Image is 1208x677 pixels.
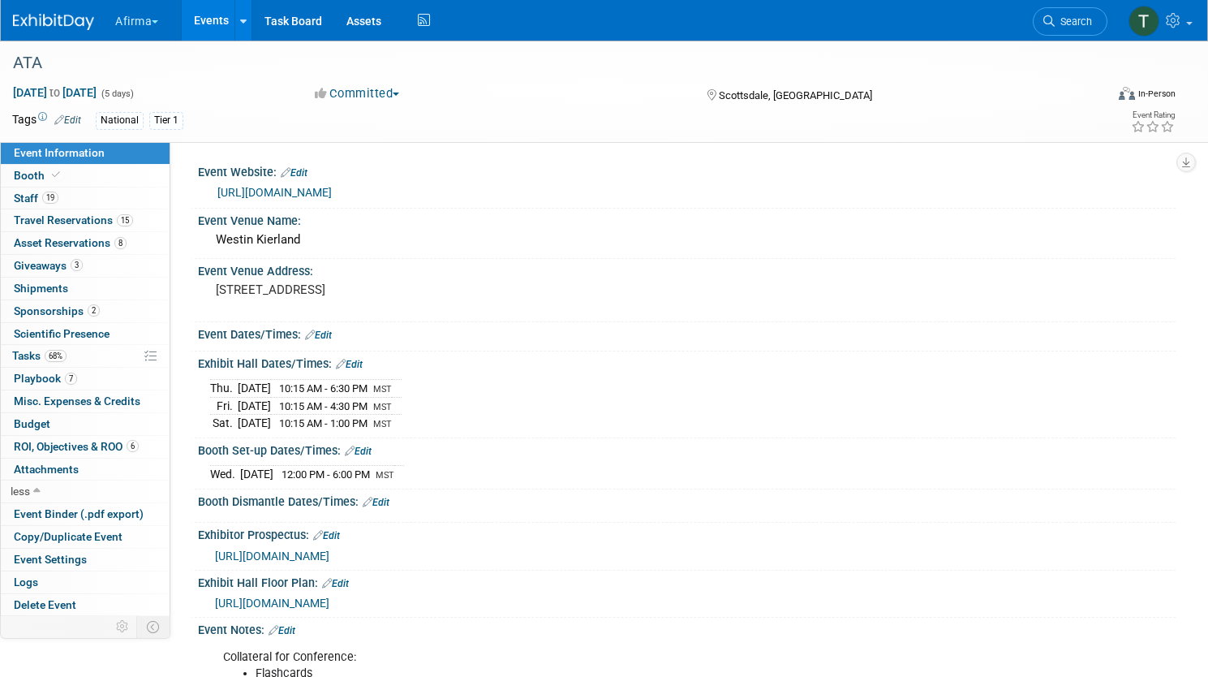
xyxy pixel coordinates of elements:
div: National [96,112,144,129]
span: MST [373,384,392,395]
a: Edit [322,578,349,589]
a: Sponsorships2 [1,300,170,322]
td: [DATE] [238,397,271,415]
span: Giveaways [14,259,83,272]
div: In-Person [1137,88,1176,100]
div: Event Website: [198,160,1176,181]
a: [URL][DOMAIN_NAME] [217,186,332,199]
td: Fri. [210,397,238,415]
span: (5 days) [100,88,134,99]
a: Booth [1,165,170,187]
a: [URL][DOMAIN_NAME] [215,597,329,610]
td: [DATE] [238,379,271,397]
span: Logs [14,576,38,589]
i: Booth reservation complete [52,170,60,179]
span: Event Settings [14,553,87,566]
div: Event Dates/Times: [198,322,1176,343]
td: Sat. [210,415,238,432]
span: Budget [14,417,50,430]
button: Committed [309,85,406,102]
span: Shipments [14,282,68,295]
span: Scottsdale, [GEOGRAPHIC_DATA] [719,89,872,101]
div: ATA [7,49,1077,78]
td: Thu. [210,379,238,397]
span: [DATE] [DATE] [12,85,97,100]
span: 3 [71,259,83,271]
span: [URL][DOMAIN_NAME] [215,550,329,563]
span: Staff [14,192,58,205]
span: 15 [117,214,133,226]
td: Personalize Event Tab Strip [109,616,137,637]
a: Copy/Duplicate Event [1,526,170,548]
span: MST [376,470,394,481]
div: Exhibit Hall Dates/Times: [198,351,1176,373]
span: Event Binder (.pdf export) [14,507,144,520]
a: Event Binder (.pdf export) [1,503,170,525]
a: Giveaways3 [1,255,170,277]
span: Scientific Presence [14,327,110,340]
span: Travel Reservations [14,213,133,226]
a: Edit [269,625,295,636]
span: MST [373,419,392,429]
a: Travel Reservations15 [1,209,170,231]
a: Edit [281,167,307,179]
a: Edit [305,330,332,341]
img: Format-Inperson.png [1119,87,1135,100]
span: Delete Event [14,598,76,611]
span: Attachments [14,463,79,476]
div: Booth Dismantle Dates/Times: [198,489,1176,511]
span: less [11,485,30,498]
a: Delete Event [1,594,170,616]
a: Asset Reservations8 [1,232,170,254]
span: ROI, Objectives & ROO [14,440,139,453]
span: Asset Reservations [14,236,127,249]
span: 10:15 AM - 6:30 PM [279,382,368,395]
a: Shipments [1,278,170,300]
a: Edit [54,114,81,126]
a: less [1,481,170,502]
div: Event Format [1002,84,1176,109]
a: Search [1033,7,1107,36]
span: Misc. Expenses & Credits [14,395,140,407]
img: Taylor Sebesta [1128,6,1159,37]
span: Sponsorships [14,304,100,317]
td: [DATE] [240,466,273,483]
span: 10:15 AM - 4:30 PM [279,400,368,412]
td: Wed. [210,466,240,483]
pre: [STREET_ADDRESS] [216,282,587,297]
a: Budget [1,413,170,435]
div: Event Venue Address: [198,259,1176,279]
div: Exhibit Hall Floor Plan: [198,571,1176,592]
span: 12:00 PM - 6:00 PM [282,468,370,481]
div: Exhibitor Prospectus: [198,523,1176,544]
a: Misc. Expenses & Credits [1,390,170,412]
div: Tier 1 [149,112,183,129]
a: Event Settings [1,549,170,571]
div: Event Venue Name: [198,209,1176,229]
span: Playbook [14,372,77,385]
a: Edit [363,497,389,508]
span: 8 [114,237,127,249]
a: Logs [1,571,170,593]
span: 2 [88,304,100,317]
a: Event Information [1,142,170,164]
span: Event Information [14,146,105,159]
a: ROI, Objectives & ROO6 [1,436,170,458]
img: ExhibitDay [13,14,94,30]
span: 19 [42,192,58,204]
a: Edit [345,446,372,457]
a: Tasks68% [1,345,170,367]
div: Event Notes: [198,618,1176,639]
span: 68% [45,350,67,362]
a: Edit [313,530,340,541]
span: Tasks [12,349,67,362]
div: Event Rating [1131,111,1175,119]
span: Copy/Duplicate Event [14,530,123,543]
span: 10:15 AM - 1:00 PM [279,417,368,429]
span: Search [1055,15,1092,28]
span: MST [373,402,392,412]
a: Staff19 [1,188,170,209]
a: Playbook7 [1,368,170,390]
div: Booth Set-up Dates/Times: [198,438,1176,459]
